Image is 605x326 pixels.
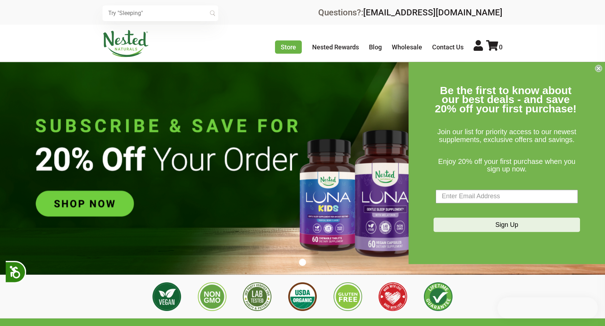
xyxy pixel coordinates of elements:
[497,297,598,319] iframe: Button to open loyalty program pop-up
[437,128,576,144] span: Join our list for priority access to our newest supplements, exclusive offers and savings.
[438,157,575,173] span: Enjoy 20% off your first purchase when you sign up now.
[299,259,306,266] button: 1 of 1
[432,43,464,51] a: Contact Us
[379,282,407,311] img: Made with Love
[312,43,359,51] a: Nested Rewards
[595,65,602,72] button: Close dialog
[275,40,302,54] a: Store
[243,282,271,311] img: 3rd Party Lab Tested
[435,84,577,115] span: Be the first to know about our best deals - and save 20% off your first purchase!
[392,43,422,51] a: Wholesale
[369,43,382,51] a: Blog
[334,282,362,311] img: Gluten Free
[486,43,502,51] a: 0
[499,43,502,51] span: 0
[102,5,218,21] input: Try "Sleeping"
[152,282,181,311] img: Vegan
[409,62,605,264] div: FLYOUT Form
[434,218,580,232] button: Sign Up
[102,30,149,57] img: Nested Naturals
[424,282,452,311] img: Lifetime Guarantee
[288,282,317,311] img: USDA Organic
[363,8,502,18] a: [EMAIL_ADDRESS][DOMAIN_NAME]
[198,282,226,311] img: Non GMO
[436,190,578,203] input: Enter Email Address
[318,8,502,17] div: Questions?:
